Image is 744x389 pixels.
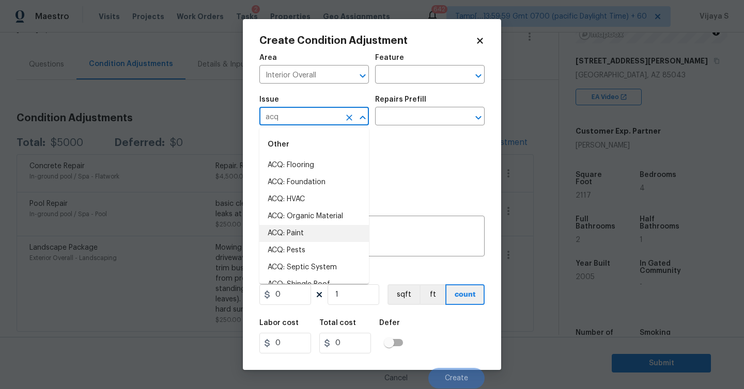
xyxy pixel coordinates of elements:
[428,368,485,388] button: Create
[471,110,486,125] button: Open
[259,54,277,61] h5: Area
[259,259,369,276] li: ACQ: Septic System
[355,69,370,83] button: Open
[319,319,356,327] h5: Total cost
[259,132,369,157] div: Other
[259,319,299,327] h5: Labor cost
[259,242,369,259] li: ACQ: Pests
[420,284,445,305] button: ft
[259,225,369,242] li: ACQ: Paint
[259,157,369,174] li: ACQ: Flooring
[259,276,369,293] li: ACQ: Shingle Roof
[259,36,475,46] h2: Create Condition Adjustment
[259,191,369,208] li: ACQ: HVAC
[368,368,424,388] button: Cancel
[259,174,369,191] li: ACQ: Foundation
[471,69,486,83] button: Open
[445,284,485,305] button: count
[355,110,370,125] button: Close
[259,96,279,103] h5: Issue
[259,208,369,225] li: ACQ: Organic Material
[375,54,404,61] h5: Feature
[388,284,420,305] button: sqft
[445,375,468,382] span: Create
[375,96,426,103] h5: Repairs Prefill
[384,375,408,382] span: Cancel
[379,319,400,327] h5: Defer
[342,110,357,125] button: Clear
